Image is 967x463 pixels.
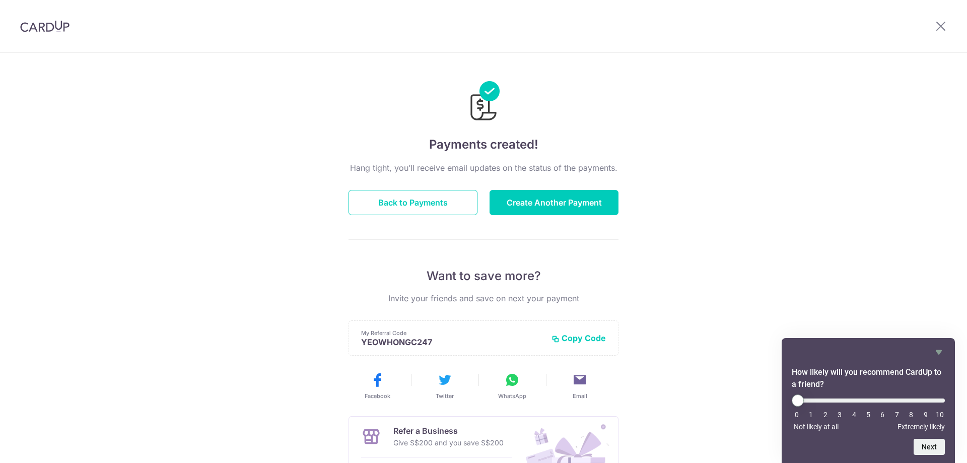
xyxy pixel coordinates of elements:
span: Twitter [436,392,454,400]
li: 6 [877,411,887,419]
span: Not likely at all [794,423,839,431]
p: Give S$200 and you save S$200 [393,437,504,449]
div: How likely will you recommend CardUp to a friend? Select an option from 0 to 10, with 0 being Not... [792,394,945,431]
li: 1 [806,411,816,419]
li: 7 [892,411,902,419]
li: 9 [921,411,931,419]
p: Invite your friends and save on next your payment [349,292,618,304]
span: Facebook [365,392,390,400]
span: Email [573,392,587,400]
li: 3 [835,411,845,419]
p: Hang tight, you’ll receive email updates on the status of the payments. [349,162,618,174]
button: Copy Code [551,333,606,343]
button: Create Another Payment [490,190,618,215]
li: 10 [935,411,945,419]
li: 2 [820,411,831,419]
p: YEOWHONGC247 [361,337,543,347]
p: Refer a Business [393,425,504,437]
button: Next question [914,439,945,455]
img: CardUp [20,20,70,32]
button: Facebook [348,372,407,400]
p: Want to save more? [349,268,618,284]
li: 5 [863,411,873,419]
button: Hide survey [933,346,945,358]
span: WhatsApp [498,392,526,400]
h4: Payments created! [349,136,618,154]
span: Extremely likely [897,423,945,431]
div: How likely will you recommend CardUp to a friend? Select an option from 0 to 10, with 0 being Not... [792,346,945,455]
h2: How likely will you recommend CardUp to a friend? Select an option from 0 to 10, with 0 being Not... [792,366,945,390]
img: Payments [467,81,500,123]
p: My Referral Code [361,329,543,337]
li: 8 [906,411,916,419]
button: Email [550,372,609,400]
li: 0 [792,411,802,419]
li: 4 [849,411,859,419]
button: Back to Payments [349,190,477,215]
button: WhatsApp [482,372,542,400]
button: Twitter [415,372,474,400]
